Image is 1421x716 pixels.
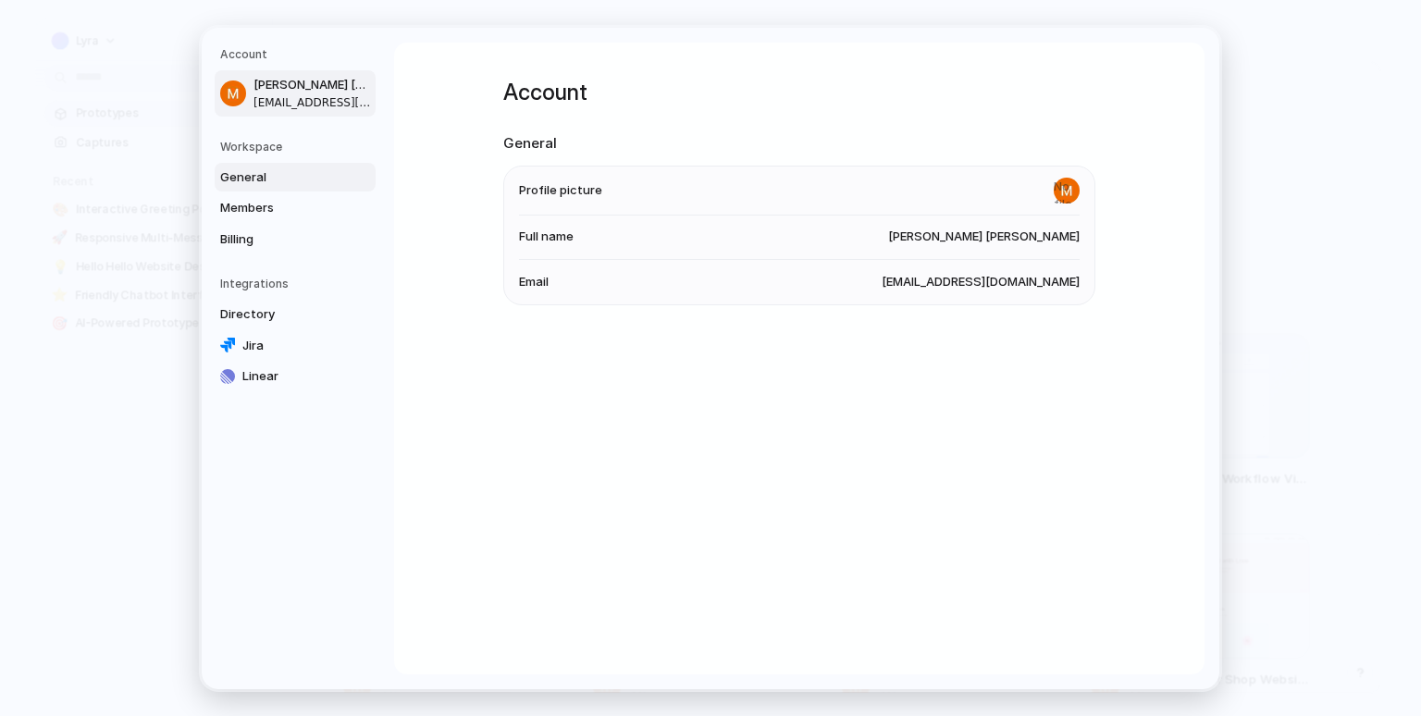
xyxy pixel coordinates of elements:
[519,272,549,290] span: Email
[882,272,1080,290] span: [EMAIL_ADDRESS][DOMAIN_NAME]
[215,362,376,391] a: Linear
[242,336,361,354] span: Jira
[220,199,339,217] span: Members
[220,305,339,324] span: Directory
[215,70,376,117] a: [PERSON_NAME] [PERSON_NAME][EMAIL_ADDRESS][DOMAIN_NAME]
[215,224,376,253] a: Billing
[253,93,372,110] span: [EMAIL_ADDRESS][DOMAIN_NAME]
[220,167,339,186] span: General
[215,300,376,329] a: Directory
[220,138,376,154] h5: Workspace
[519,228,574,246] span: Full name
[888,228,1080,246] span: [PERSON_NAME] [PERSON_NAME]
[503,76,1095,109] h1: Account
[215,330,376,360] a: Jira
[503,133,1095,154] h2: General
[242,367,361,386] span: Linear
[220,229,339,248] span: Billing
[215,193,376,223] a: Members
[519,180,602,199] span: Profile picture
[220,276,376,292] h5: Integrations
[215,162,376,191] a: General
[253,76,372,94] span: [PERSON_NAME] [PERSON_NAME]
[220,46,376,63] h5: Account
